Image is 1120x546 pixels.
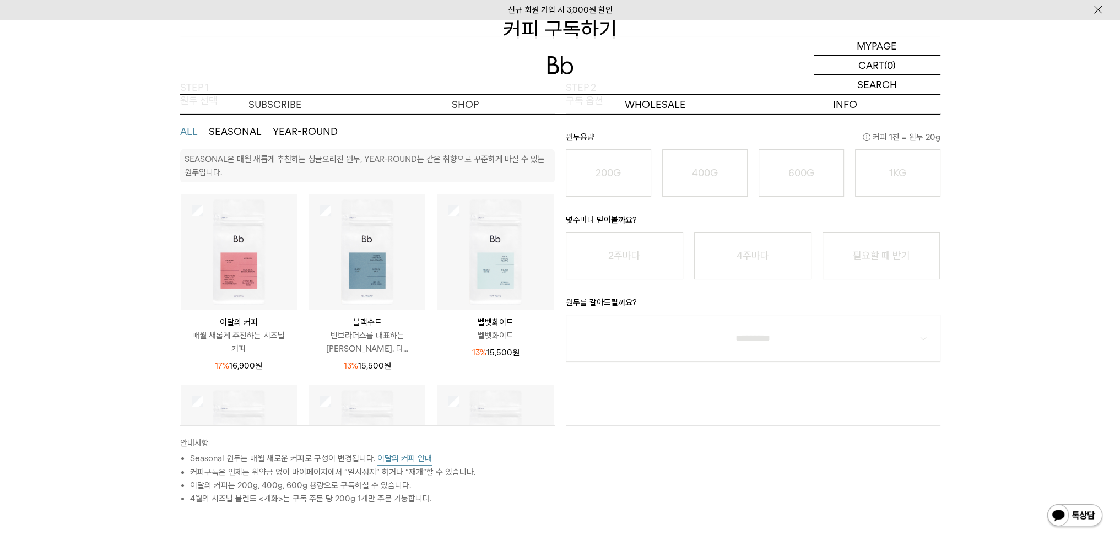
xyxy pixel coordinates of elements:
p: (0) [884,56,896,74]
button: SEASONAL [209,125,262,138]
span: 원 [255,361,262,371]
o: 200G [596,167,621,179]
p: WHOLESALE [560,95,750,114]
o: 600G [788,167,814,179]
p: SEARCH [857,75,897,94]
img: 카카오톡 채널 1:1 채팅 버튼 [1046,503,1103,529]
img: 로고 [547,56,573,74]
p: 벨벳화이트 [437,329,554,342]
img: 상품이미지 [181,385,297,501]
p: 이달의 커피 [181,316,297,329]
img: 상품이미지 [437,194,554,310]
p: 빈브라더스를 대표하는 [PERSON_NAME]. 다... [309,329,425,355]
o: 400G [692,167,718,179]
li: 커피구독은 언제든 위약금 없이 마이페이지에서 “일시정지” 하거나 “재개”할 수 있습니다. [190,466,555,479]
o: 1KG [889,167,906,179]
span: 13% [343,361,358,371]
button: 이달의 커피 안내 [377,452,432,466]
span: 커피 1잔 = 윈두 20g [863,131,940,144]
span: 원 [512,348,520,358]
p: MYPAGE [857,36,897,55]
p: 안내사항 [180,436,555,452]
img: 상품이미지 [437,385,554,501]
button: 2주마다 [566,232,683,279]
a: CART (0) [814,56,940,75]
a: SHOP [370,95,560,114]
button: 200G [566,149,651,197]
a: 신규 회원 가입 시 3,000원 할인 [508,5,613,15]
button: 1KG [855,149,940,197]
button: 600G [759,149,844,197]
p: 15,500 [343,359,391,372]
p: INFO [750,95,940,114]
span: 원 [383,361,391,371]
button: 400G [662,149,748,197]
a: MYPAGE [814,36,940,56]
li: Seasonal 원두는 매월 새로운 커피로 구성이 변경됩니다. [190,452,555,466]
p: 16,900 [215,359,262,372]
li: 4월의 시즈널 블렌드 <개화>는 구독 주문 당 200g 1개만 주문 가능합니다. [190,492,555,505]
a: SUBSCRIBE [180,95,370,114]
p: 벨벳화이트 [437,316,554,329]
p: 원두용량 [566,131,940,149]
img: 상품이미지 [309,194,425,310]
p: 원두를 갈아드릴까요? [566,296,940,315]
span: 17% [215,361,229,371]
p: SEASONAL은 매월 새롭게 추천하는 싱글오리진 원두, YEAR-ROUND는 같은 취향으로 꾸준하게 마실 수 있는 원두입니다. [185,154,545,177]
p: 블랙수트 [309,316,425,329]
p: 15,500 [472,346,520,359]
p: 매월 새롭게 추천하는 시즈널 커피 [181,329,297,355]
button: 4주마다 [694,232,811,279]
button: ALL [180,125,198,138]
img: 상품이미지 [309,385,425,501]
img: 상품이미지 [181,194,297,310]
button: YEAR-ROUND [273,125,338,138]
li: 이달의 커피는 200g, 400g, 600g 용량으로 구독하실 수 있습니다. [190,479,555,492]
button: 필요할 때 받기 [823,232,940,279]
p: 몇주마다 받아볼까요? [566,213,940,232]
p: CART [858,56,884,74]
span: 13% [472,348,486,358]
